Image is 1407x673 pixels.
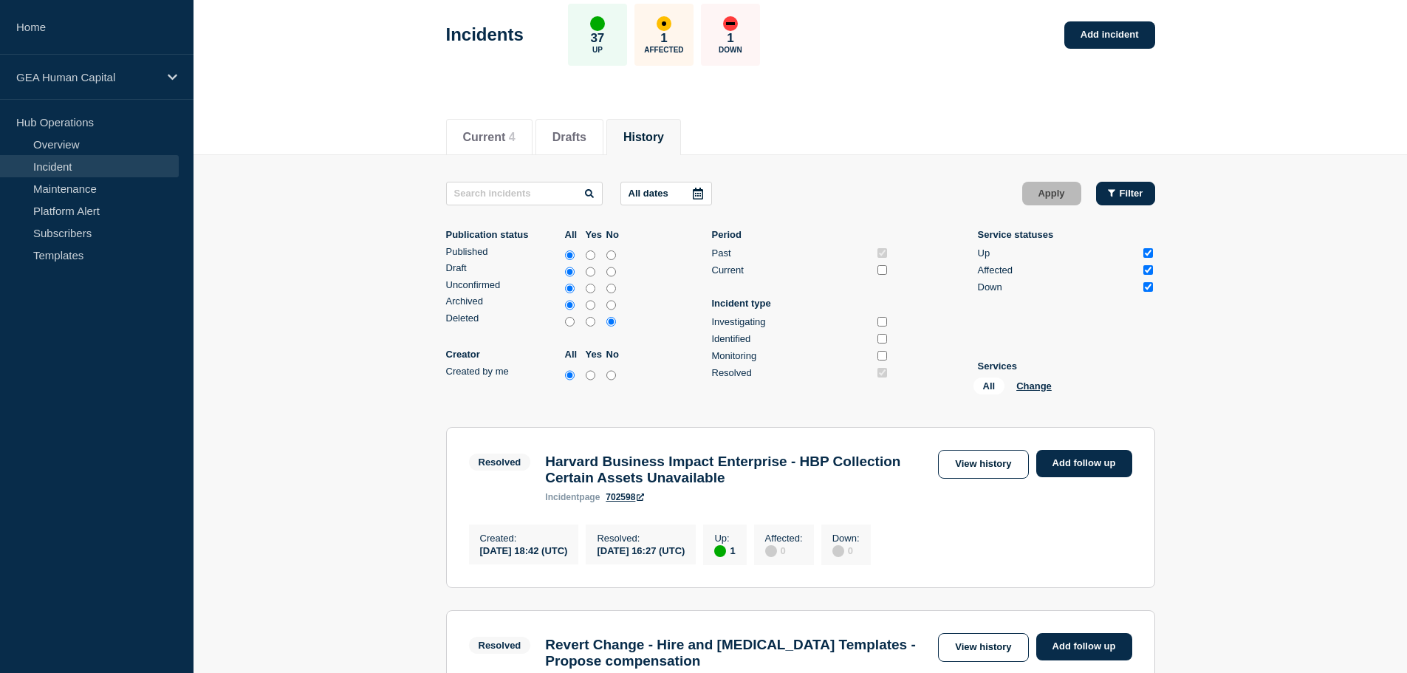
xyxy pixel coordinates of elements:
[606,368,616,383] input: no
[606,349,623,360] label: No
[712,333,872,344] div: Identified
[446,295,561,307] div: Archived
[712,229,889,240] p: Period
[586,229,603,240] label: Yes
[620,182,712,205] button: All dates
[545,637,931,669] h3: Revert Change - Hire and [MEDICAL_DATA] Templates - Propose compensation
[938,633,1028,662] a: View history
[469,637,531,654] span: Resolved
[565,349,582,360] label: All
[552,131,586,144] button: Drafts
[597,544,685,556] div: [DATE] 16:27 (UTC)
[545,492,579,502] span: incident
[446,366,623,383] div: createdByMe
[565,248,575,263] input: all
[509,131,516,143] span: 4
[877,334,887,344] input: Identified
[712,298,889,309] p: Incident type
[586,315,595,329] input: yes
[978,361,1155,372] p: Services
[446,262,623,279] div: draft
[545,492,600,502] p: page
[586,368,595,383] input: yes
[590,31,604,46] p: 37
[606,281,616,296] input: no
[606,315,616,329] input: no
[606,264,616,279] input: no
[565,264,575,279] input: all
[978,281,1137,293] div: Down
[480,533,568,544] p: Created :
[586,349,603,360] label: Yes
[978,264,1137,276] div: Affected
[565,315,575,329] input: all
[1036,633,1132,660] a: Add follow up
[446,246,623,263] div: published
[597,533,685,544] p: Resolved :
[446,279,623,296] div: unconfirmed
[586,264,595,279] input: yes
[877,317,887,327] input: Investigating
[446,279,561,290] div: Unconfirmed
[1143,248,1153,258] input: Up
[469,454,531,471] span: Resolved
[660,31,667,46] p: 1
[565,368,575,383] input: all
[565,229,582,240] label: All
[765,544,803,557] div: 0
[877,248,887,258] input: Past
[1022,182,1081,205] button: Apply
[712,264,872,276] div: Current
[712,350,872,361] div: Monitoring
[16,71,158,83] p: GEA Human Capital
[1120,188,1143,199] span: Filter
[446,295,623,312] div: archived
[586,298,595,312] input: yes
[877,265,887,275] input: Current
[765,545,777,557] div: disabled
[832,544,860,557] div: 0
[623,131,664,144] button: History
[1143,265,1153,275] input: Affected
[712,367,872,378] div: Resolved
[1064,21,1155,49] a: Add incident
[712,247,872,259] div: Past
[938,450,1028,479] a: View history
[446,229,561,240] p: Publication status
[714,545,726,557] div: up
[877,368,887,378] input: Resolved
[765,533,803,544] p: Affected :
[446,312,623,329] div: deleted
[719,46,742,54] p: Down
[446,246,561,257] div: Published
[446,312,561,324] div: Deleted
[712,316,872,327] div: Investigating
[446,24,524,45] h1: Incidents
[590,16,605,31] div: up
[1096,182,1155,205] button: Filter
[973,378,1005,394] span: All
[714,533,735,544] p: Up :
[1143,282,1153,292] input: Down
[877,351,887,361] input: Monitoring
[832,545,844,557] div: disabled
[629,188,668,199] p: All dates
[586,281,595,296] input: yes
[545,454,931,486] h3: Harvard Business Impact Enterprise - HBP Collection Certain Assets Unavailable
[832,533,860,544] p: Down :
[606,229,623,240] label: No
[1036,450,1132,477] a: Add follow up
[592,46,603,54] p: Up
[446,366,561,377] div: Created by me
[657,16,671,31] div: affected
[978,229,1155,240] p: Service statuses
[463,131,516,144] button: Current 4
[446,182,603,205] input: Search incidents
[446,349,561,360] p: Creator
[606,298,616,312] input: no
[727,31,733,46] p: 1
[606,248,616,263] input: no
[446,262,561,273] div: Draft
[1016,380,1052,392] button: Change
[978,247,1137,259] div: Up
